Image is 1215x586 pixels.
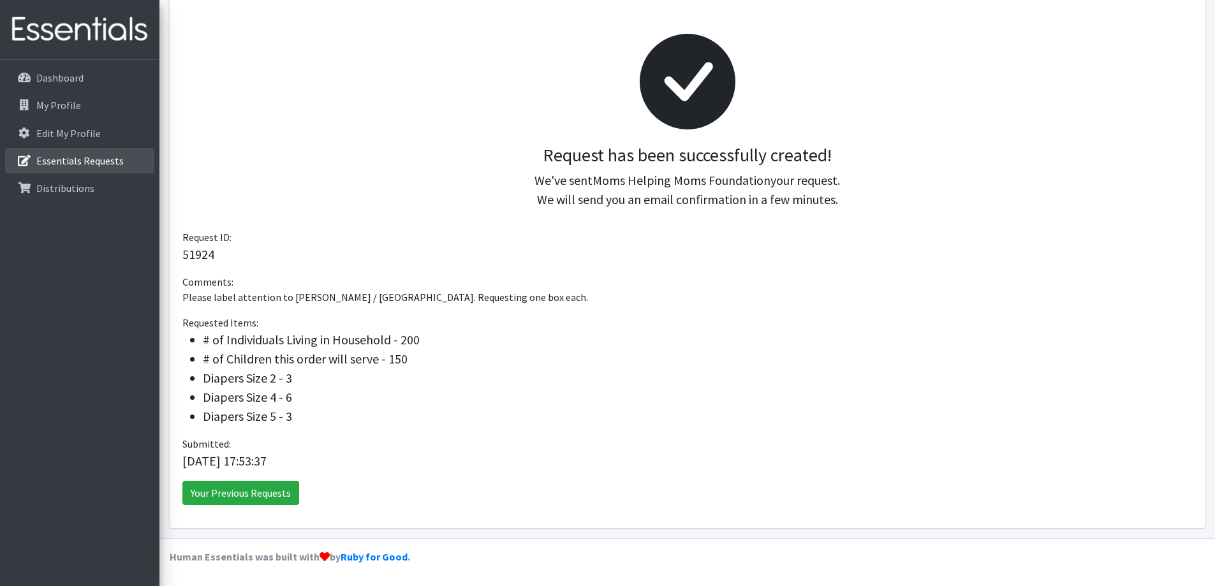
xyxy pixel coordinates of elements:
[182,316,258,329] span: Requested Items:
[36,71,84,84] p: Dashboard
[5,148,154,173] a: Essentials Requests
[203,330,1193,349] li: # of Individuals Living in Household - 200
[203,388,1193,407] li: Diapers Size 4 - 6
[203,369,1193,388] li: Diapers Size 2 - 3
[36,154,124,167] p: Essentials Requests
[193,145,1182,166] h3: Request has been successfully created!
[170,550,410,563] strong: Human Essentials was built with by .
[182,289,1193,305] p: Please label attention to [PERSON_NAME] / [GEOGRAPHIC_DATA]. Requesting one box each.
[36,99,81,112] p: My Profile
[182,275,233,288] span: Comments:
[36,182,94,194] p: Distributions
[5,175,154,201] a: Distributions
[593,172,770,188] span: Moms Helping Moms Foundation
[193,171,1182,209] p: We've sent your request. We will send you an email confirmation in a few minutes.
[182,245,1193,264] p: 51924
[5,8,154,51] img: HumanEssentials
[182,451,1193,471] p: [DATE] 17:53:37
[5,121,154,146] a: Edit My Profile
[5,92,154,118] a: My Profile
[182,437,231,450] span: Submitted:
[203,349,1193,369] li: # of Children this order will serve - 150
[182,231,232,244] span: Request ID:
[203,407,1193,426] li: Diapers Size 5 - 3
[341,550,408,563] a: Ruby for Good
[5,65,154,91] a: Dashboard
[182,481,299,505] a: Your Previous Requests
[36,127,101,140] p: Edit My Profile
